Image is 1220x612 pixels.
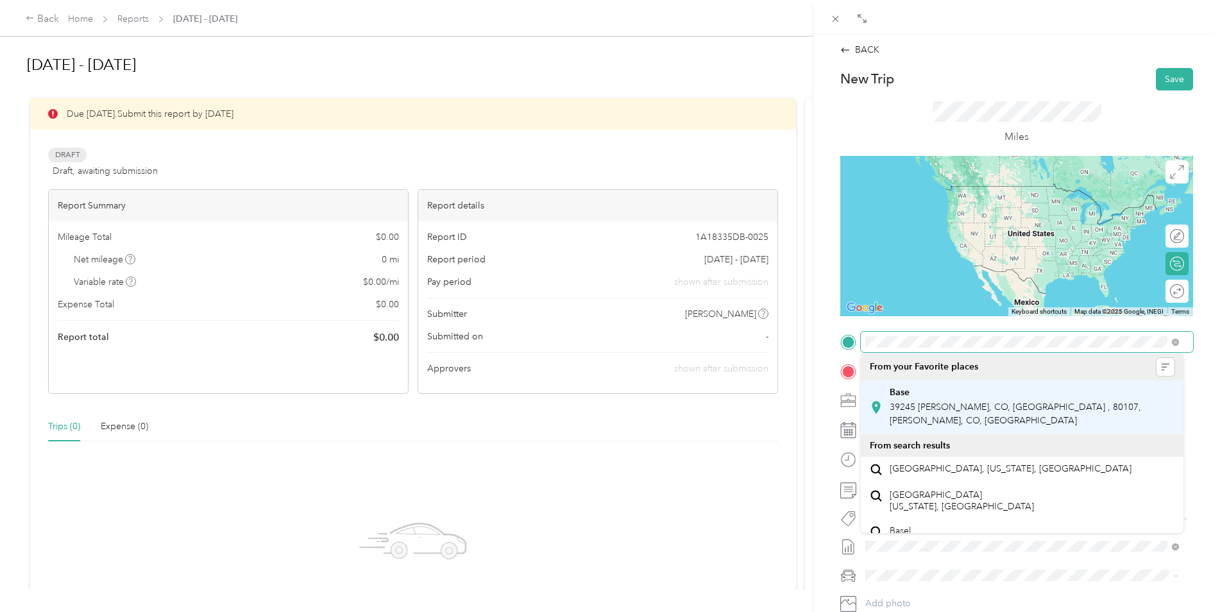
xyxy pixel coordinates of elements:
span: From search results [870,440,950,451]
span: [GEOGRAPHIC_DATA], [US_STATE], [GEOGRAPHIC_DATA] [890,463,1131,475]
div: BACK [840,43,879,56]
a: Terms (opens in new tab) [1171,308,1189,315]
p: Miles [1004,129,1029,145]
a: Open this area in Google Maps (opens a new window) [843,300,886,316]
img: Google [843,300,886,316]
button: Save [1156,68,1193,90]
strong: Base [890,387,910,398]
span: Map data ©2025 Google, INEGI [1074,308,1164,315]
span: From your Favorite places [870,361,978,373]
p: New Trip [840,70,894,88]
span: Basel [GEOGRAPHIC_DATA], [GEOGRAPHIC_DATA] [890,525,1080,548]
button: Keyboard shortcuts [1012,307,1067,316]
iframe: Everlance-gr Chat Button Frame [1148,540,1220,612]
span: 39245 [PERSON_NAME], CO, [GEOGRAPHIC_DATA] , 80107, [PERSON_NAME], CO, [GEOGRAPHIC_DATA] [890,402,1141,426]
span: [GEOGRAPHIC_DATA] [US_STATE], [GEOGRAPHIC_DATA] [890,489,1034,512]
